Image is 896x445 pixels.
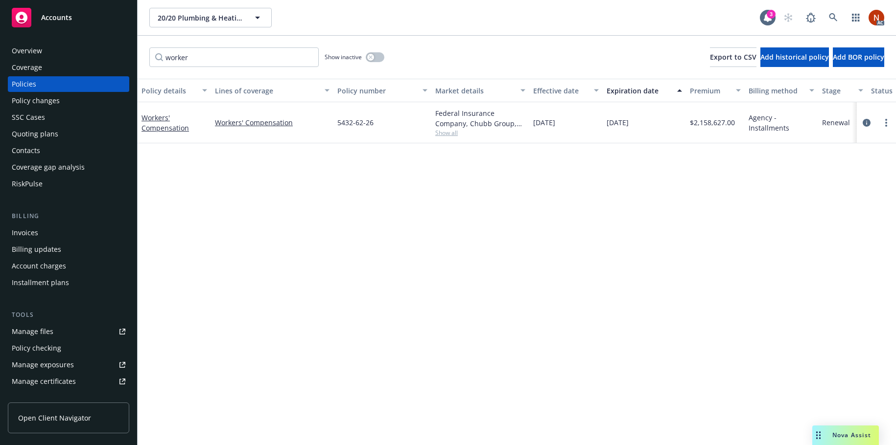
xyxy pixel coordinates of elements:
[8,357,129,373] a: Manage exposures
[607,86,671,96] div: Expiration date
[861,117,872,129] a: circleInformation
[690,86,730,96] div: Premium
[138,79,211,102] button: Policy details
[8,340,129,356] a: Policy checking
[822,86,852,96] div: Stage
[12,76,36,92] div: Policies
[435,108,525,129] div: Federal Insurance Company, Chubb Group, Astrus Insurance Solutions LLC
[12,126,58,142] div: Quoting plans
[12,143,40,158] div: Contacts
[710,52,756,62] span: Export to CSV
[8,110,129,125] a: SSC Cases
[158,13,242,23] span: 20/20 Plumbing & Heating, Inc.
[141,113,189,133] a: Workers' Compensation
[818,79,867,102] button: Stage
[812,425,879,445] button: Nova Assist
[8,324,129,339] a: Manage files
[8,211,129,221] div: Billing
[435,129,525,137] span: Show all
[12,176,43,192] div: RiskPulse
[325,53,362,61] span: Show inactive
[880,117,892,129] a: more
[767,10,776,19] div: 3
[533,86,588,96] div: Effective date
[12,390,61,406] div: Manage claims
[8,176,129,192] a: RiskPulse
[749,112,814,133] span: Agency - Installments
[12,324,53,339] div: Manage files
[833,47,884,67] button: Add BOR policy
[686,79,745,102] button: Premium
[12,275,69,290] div: Installment plans
[337,86,417,96] div: Policy number
[12,374,76,389] div: Manage certificates
[12,258,66,274] div: Account charges
[12,60,42,75] div: Coverage
[745,79,818,102] button: Billing method
[8,143,129,158] a: Contacts
[822,117,850,128] span: Renewal
[8,93,129,109] a: Policy changes
[18,413,91,423] span: Open Client Navigator
[12,242,61,257] div: Billing updates
[760,47,829,67] button: Add historical policy
[8,4,129,31] a: Accounts
[8,258,129,274] a: Account charges
[824,8,843,27] a: Search
[12,43,42,59] div: Overview
[8,242,129,257] a: Billing updates
[12,340,61,356] div: Policy checking
[333,79,431,102] button: Policy number
[8,159,129,175] a: Coverage gap analysis
[749,86,803,96] div: Billing method
[869,10,884,25] img: photo
[833,52,884,62] span: Add BOR policy
[12,110,45,125] div: SSC Cases
[12,357,74,373] div: Manage exposures
[8,126,129,142] a: Quoting plans
[760,52,829,62] span: Add historical policy
[8,374,129,389] a: Manage certificates
[8,43,129,59] a: Overview
[211,79,333,102] button: Lines of coverage
[435,86,515,96] div: Market details
[12,93,60,109] div: Policy changes
[832,431,871,439] span: Nova Assist
[533,117,555,128] span: [DATE]
[337,117,374,128] span: 5432-62-26
[215,86,319,96] div: Lines of coverage
[603,79,686,102] button: Expiration date
[149,8,272,27] button: 20/20 Plumbing & Heating, Inc.
[607,117,629,128] span: [DATE]
[12,159,85,175] div: Coverage gap analysis
[8,310,129,320] div: Tools
[8,60,129,75] a: Coverage
[846,8,866,27] a: Switch app
[8,76,129,92] a: Policies
[529,79,603,102] button: Effective date
[149,47,319,67] input: Filter by keyword...
[812,425,825,445] div: Drag to move
[710,47,756,67] button: Export to CSV
[8,275,129,290] a: Installment plans
[8,225,129,241] a: Invoices
[141,86,196,96] div: Policy details
[778,8,798,27] a: Start snowing
[801,8,821,27] a: Report a Bug
[690,117,735,128] span: $2,158,627.00
[12,225,38,241] div: Invoices
[8,390,129,406] a: Manage claims
[215,117,330,128] a: Workers' Compensation
[431,79,529,102] button: Market details
[41,14,72,22] span: Accounts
